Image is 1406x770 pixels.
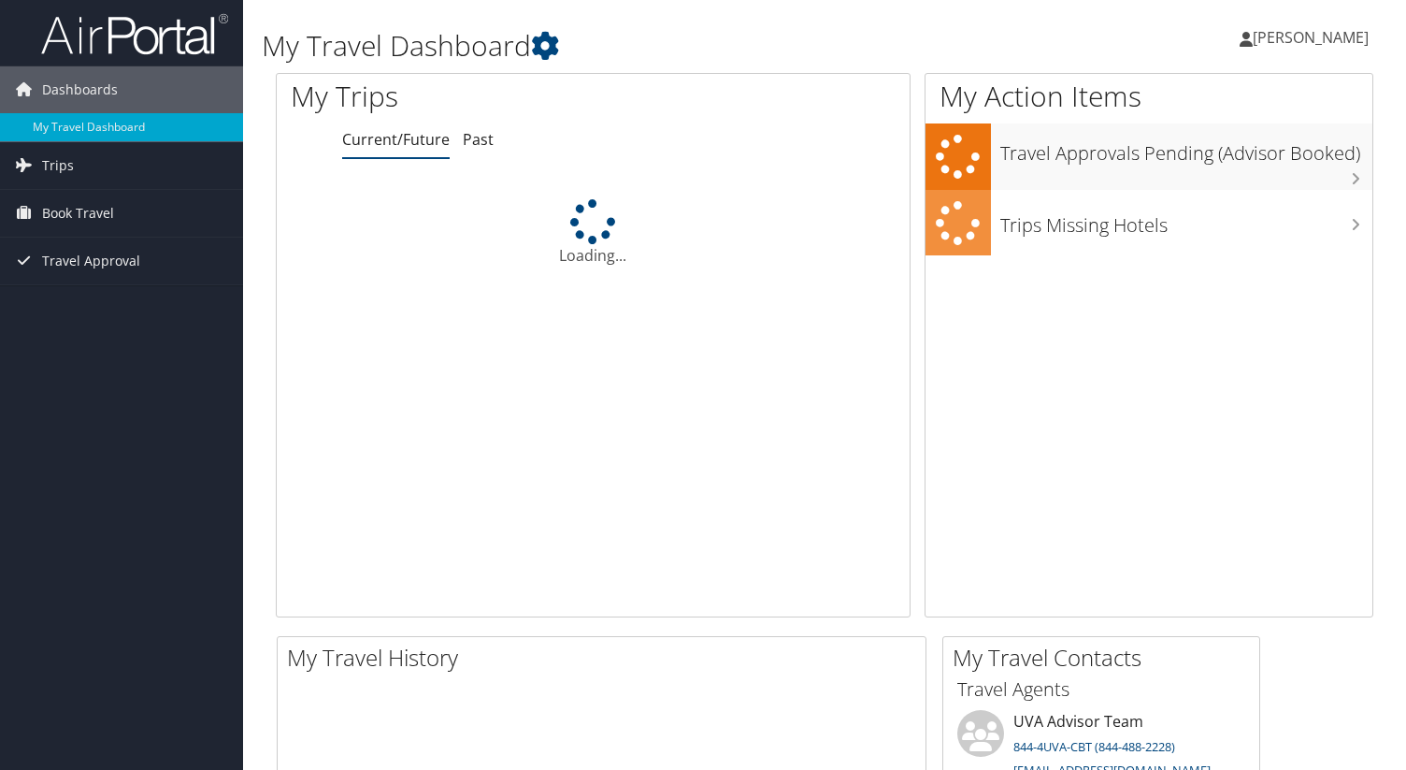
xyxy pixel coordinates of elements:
a: [PERSON_NAME] [1240,9,1387,65]
h3: Travel Agents [957,676,1245,703]
span: Dashboards [42,66,118,113]
a: Current/Future [342,129,450,150]
a: Trips Missing Hotels [925,190,1372,256]
span: Book Travel [42,190,114,237]
a: Travel Approvals Pending (Advisor Booked) [925,123,1372,190]
h1: My Trips [291,77,632,116]
a: Past [463,129,494,150]
div: Loading... [277,199,910,267]
h2: My Travel Contacts [953,642,1259,674]
h3: Travel Approvals Pending (Advisor Booked) [1000,131,1372,167]
h3: Trips Missing Hotels [1000,203,1372,239]
img: airportal-logo.png [41,12,228,56]
h1: My Action Items [925,77,1372,116]
span: Trips [42,142,74,189]
span: Travel Approval [42,238,140,284]
a: 844-4UVA-CBT (844-488-2228) [1013,738,1175,755]
span: [PERSON_NAME] [1253,27,1369,48]
h2: My Travel History [287,642,925,674]
h1: My Travel Dashboard [262,26,1012,65]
